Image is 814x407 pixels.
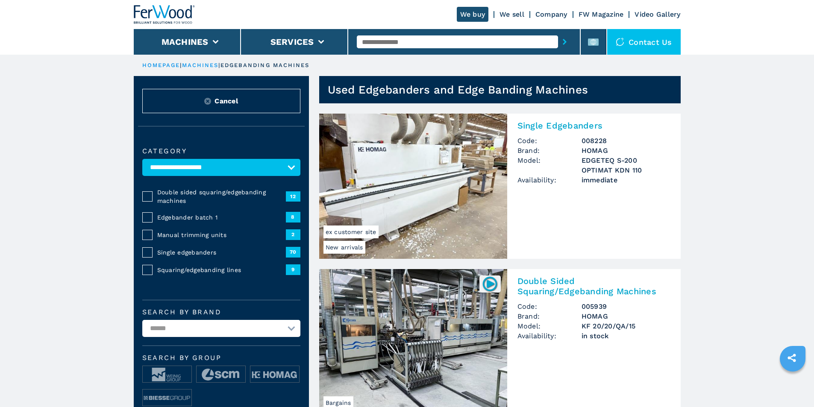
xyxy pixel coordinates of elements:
[319,114,507,259] img: Single Edgebanders HOMAG EDGETEQ S-200 OPTIMAT KDN 110
[579,10,624,18] a: FW Magazine
[134,5,195,24] img: Ferwood
[582,146,670,155] h3: HOMAG
[197,366,245,383] img: image
[218,62,220,68] span: |
[582,155,670,175] h3: EDGETEQ S-200 OPTIMAT KDN 110
[582,331,670,341] span: in stock
[517,120,670,131] h2: Single Edgebanders
[250,366,299,383] img: image
[142,89,300,113] button: ResetCancel
[286,264,300,275] span: 9
[215,96,238,106] span: Cancel
[323,241,365,254] span: New arrivals
[157,266,286,274] span: Squaring/edgebanding lines
[616,38,624,46] img: Contact us
[182,62,219,68] a: machines
[157,248,286,257] span: Single edgebanders
[270,37,314,47] button: Services
[558,32,571,52] button: submit-button
[517,311,582,321] span: Brand:
[635,10,680,18] a: Video Gallery
[517,331,582,341] span: Availability:
[517,155,582,175] span: Model:
[500,10,524,18] a: We sell
[180,62,182,68] span: |
[328,83,588,97] h1: Used Edgebanders and Edge Banding Machines
[143,389,191,407] img: image
[157,213,286,222] span: Edgebander batch 1
[157,231,286,239] span: Manual trimming units
[142,354,300,361] span: Search by group
[286,229,300,240] span: 2
[582,175,670,185] span: immediate
[142,309,300,316] label: Search by brand
[517,136,582,146] span: Code:
[204,98,211,105] img: Reset
[323,225,379,238] span: ex customer site
[286,247,300,257] span: 70
[607,29,681,55] div: Contact us
[517,276,670,296] h2: Double Sided Squaring/Edgebanding Machines
[162,37,209,47] button: Machines
[582,302,670,311] h3: 005939
[535,10,567,18] a: Company
[781,347,802,369] a: sharethis
[457,7,489,22] a: We buy
[157,188,286,205] span: Double sided squaring/edgebanding machines
[286,212,300,222] span: 8
[142,62,180,68] a: HOMEPAGE
[482,275,498,292] img: 005939
[582,321,670,331] h3: KF 20/20/QA/15
[220,61,310,69] p: edgebanding machines
[286,191,300,202] span: 12
[517,175,582,185] span: Availability:
[517,302,582,311] span: Code:
[582,136,670,146] h3: 008228
[517,146,582,155] span: Brand:
[517,321,582,331] span: Model:
[142,148,300,155] label: Category
[319,114,681,259] a: Single Edgebanders HOMAG EDGETEQ S-200 OPTIMAT KDN 110New arrivalsex customer siteSingle Edgeband...
[143,366,191,383] img: image
[582,311,670,321] h3: HOMAG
